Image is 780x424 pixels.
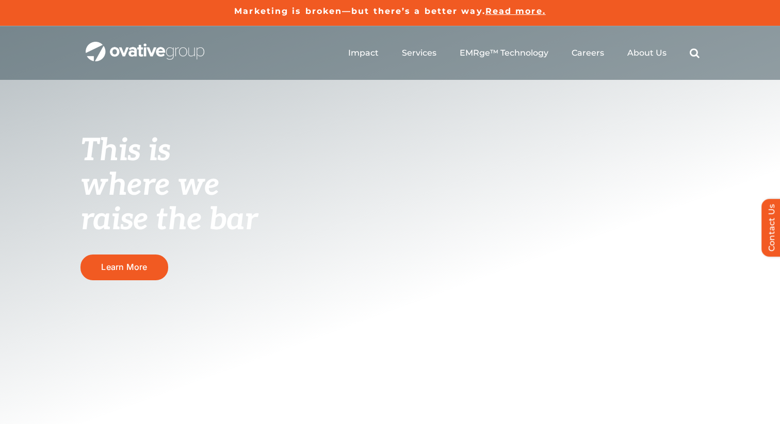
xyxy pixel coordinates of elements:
span: where we raise the bar [80,167,257,239]
a: EMRge™ Technology [460,48,548,58]
a: About Us [627,48,667,58]
a: OG_Full_horizontal_WHT [86,41,204,50]
a: Learn More [80,255,168,280]
a: Impact [348,48,379,58]
a: Search [690,48,700,58]
a: Careers [572,48,604,58]
span: This is [80,132,170,169]
nav: Menu [348,37,700,70]
a: Marketing is broken—but there’s a better way. [234,6,485,16]
a: Read more. [485,6,546,16]
a: Services [402,48,436,58]
span: Learn More [101,262,147,272]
